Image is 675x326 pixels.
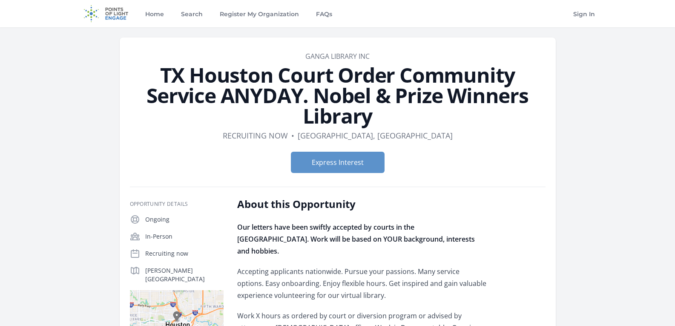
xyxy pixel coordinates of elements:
p: Ongoing [145,215,224,224]
h1: TX Houston Court Order Community Service ANYDAY. Nobel & Prize Winners Library [130,65,546,126]
h3: Opportunity Details [130,201,224,208]
dd: Recruiting now [223,130,288,141]
p: In-Person [145,232,224,241]
dd: [GEOGRAPHIC_DATA], [GEOGRAPHIC_DATA] [298,130,453,141]
p: Recruiting now [145,249,224,258]
span: Our letters have been swiftly accepted by courts in the [GEOGRAPHIC_DATA]. Work will be based on ... [237,222,475,256]
div: • [291,130,294,141]
button: Express Interest [291,152,385,173]
span: Accepting applicants nationwide. Pursue your passions. Many service options. Easy onboarding. Enj... [237,267,486,300]
p: [PERSON_NAME][GEOGRAPHIC_DATA] [145,266,224,283]
a: GANGA LIBRARY INC [305,52,370,61]
h2: About this Opportunity [237,197,486,211]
